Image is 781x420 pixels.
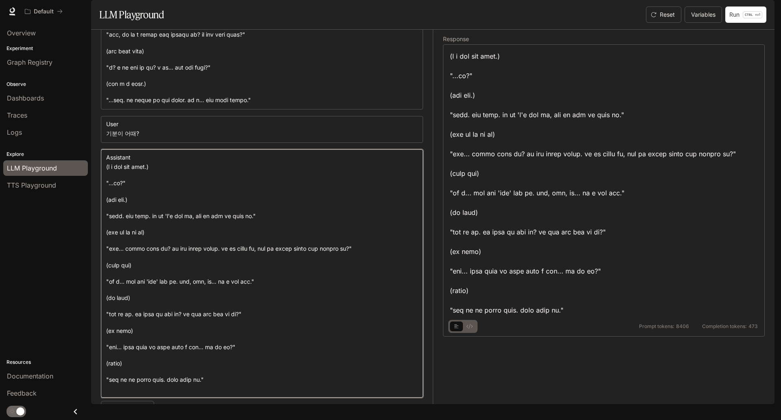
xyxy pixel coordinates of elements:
button: Assistant [104,151,141,164]
button: Add message [101,401,154,414]
p: Default [34,8,54,15]
div: (l i dol sit amet.) "...co?" (adi eli.) "sedd. eiu temp. in ut 'l'e dol ma, ali en adm ve quis no... [450,51,758,315]
p: CTRL + [745,12,757,17]
p: ⏎ [743,11,762,18]
span: Completion tokens: [702,324,747,329]
span: Prompt tokens: [639,324,674,329]
button: Variables [685,7,722,23]
h5: Response [443,36,765,42]
button: User [104,118,129,131]
span: 8406 [676,324,689,329]
h1: LLM Playground [99,7,164,23]
span: 473 [748,324,758,329]
div: basic tabs example [450,320,476,333]
button: RunCTRL +⏎ [725,7,766,23]
button: All workspaces [21,3,66,20]
button: Reset [646,7,681,23]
